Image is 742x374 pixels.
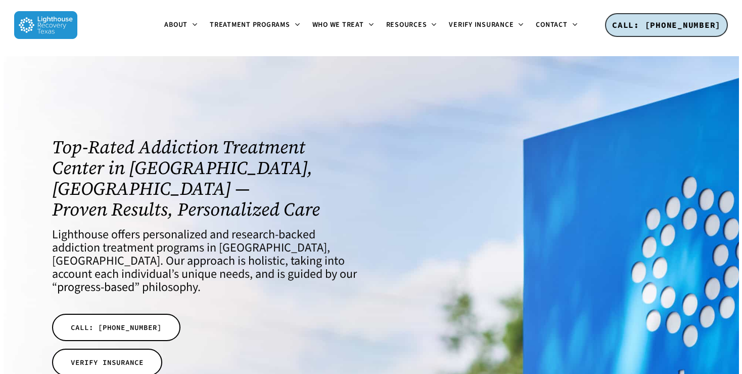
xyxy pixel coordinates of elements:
[612,20,721,30] span: CALL: [PHONE_NUMBER]
[204,21,306,29] a: Treatment Programs
[380,21,443,29] a: Resources
[52,314,180,341] a: CALL: [PHONE_NUMBER]
[306,21,380,29] a: Who We Treat
[386,20,427,30] span: Resources
[14,11,77,39] img: Lighthouse Recovery Texas
[536,20,567,30] span: Contact
[605,13,728,37] a: CALL: [PHONE_NUMBER]
[530,21,583,29] a: Contact
[210,20,290,30] span: Treatment Programs
[164,20,188,30] span: About
[443,21,530,29] a: Verify Insurance
[52,228,358,294] h4: Lighthouse offers personalized and research-backed addiction treatment programs in [GEOGRAPHIC_DA...
[57,278,134,296] a: progress-based
[71,322,162,333] span: CALL: [PHONE_NUMBER]
[52,137,358,220] h1: Top-Rated Addiction Treatment Center in [GEOGRAPHIC_DATA], [GEOGRAPHIC_DATA] — Proven Results, Pe...
[312,20,364,30] span: Who We Treat
[449,20,514,30] span: Verify Insurance
[71,357,144,367] span: VERIFY INSURANCE
[158,21,204,29] a: About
